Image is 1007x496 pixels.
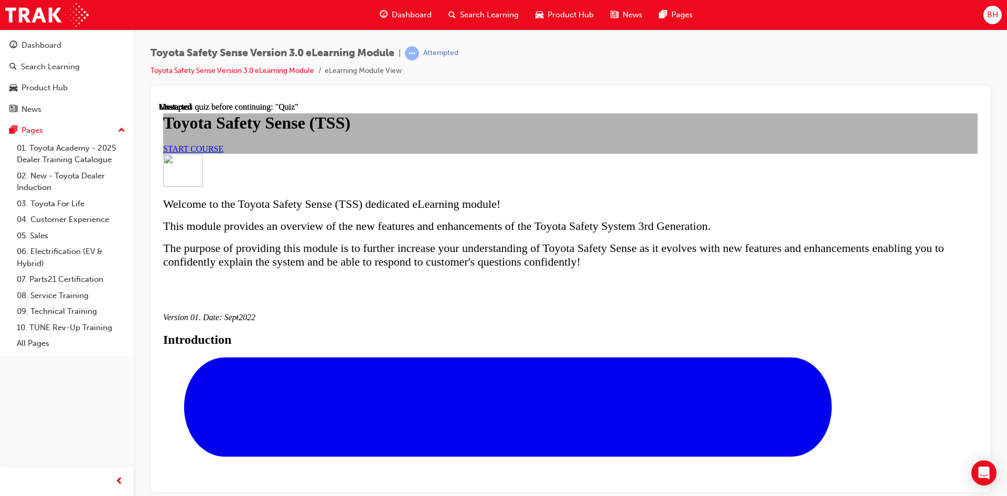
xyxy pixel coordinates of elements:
a: All Pages [13,335,130,352]
span: search-icon [448,8,456,22]
button: BH [983,6,1002,24]
button: Pages [4,121,130,140]
span: search-icon [9,62,17,72]
span: Search Learning [460,9,519,21]
a: guage-iconDashboard [371,4,440,26]
em: Version 01. Date: Sep 2022 [4,210,97,219]
div: Dashboard [22,39,61,51]
span: Welcome to the Toyota Safety Sense (TSS) dedicated eLearning module! [4,95,341,108]
a: 06. Electrification (EV & Hybrid) [13,244,130,271]
span: news-icon [9,105,17,114]
h2: Introduction [4,230,819,245]
span: guage-icon [9,41,17,50]
img: Trak [5,3,89,27]
a: 09. Technical Training [13,303,130,320]
a: Product Hub [4,78,130,98]
span: Product Hub [548,9,594,21]
a: START COURSE [4,42,65,51]
span: News [623,9,642,21]
a: Dashboard [4,36,130,55]
span: The purpose of providing this module is to further increase your understanding of Toyota Safety S... [4,139,785,166]
a: 03. Toyota For Life [13,196,130,212]
span: Dashboard [392,9,432,21]
div: News [22,103,41,115]
a: pages-iconPages [651,4,701,26]
span: news-icon [610,8,618,22]
a: 07. Parts21 Certification [13,271,130,288]
span: pages-icon [9,126,17,135]
span: This module provides an overview of the new features and enhancements of the Toyota Safety System... [4,117,552,130]
a: 02. New - Toyota Dealer Induction [13,168,130,196]
button: DashboardSearch LearningProduct HubNews [4,34,130,121]
a: 01. Toyota Academy - 2025 Dealer Training Catalogue [13,140,130,168]
a: 04. Customer Experience [13,212,130,228]
span: Toyota Safety Sense Version 3.0 eLearning Module [151,47,394,59]
a: Search Learning [4,57,130,77]
a: news-iconNews [602,4,651,26]
li: eLearning Module View [325,65,402,77]
a: 08. Service Training [13,288,130,304]
a: car-iconProduct Hub [527,4,602,26]
div: Search Learning [21,61,80,73]
span: prev-icon [115,475,123,488]
h1: Toyota Safety Sense (TSS) [4,11,819,30]
div: Product Hub [22,82,68,94]
span: up-icon [118,124,125,138]
span: pages-icon [659,8,667,22]
a: News [4,100,130,119]
span: | [399,47,401,59]
a: 05. Sales [13,228,130,244]
span: car-icon [535,8,543,22]
a: 10. TUNE Rev-Up Training [13,320,130,336]
div: Pages [22,124,43,136]
span: car-icon [9,83,17,93]
span: learningRecordVerb_ATTEMPT-icon [405,46,419,60]
span: guage-icon [380,8,388,22]
s: t [78,210,80,219]
span: Pages [671,9,693,21]
a: Toyota Safety Sense Version 3.0 eLearning Module [151,66,314,75]
div: Open Intercom Messenger [971,460,997,486]
span: BH [987,9,998,21]
a: search-iconSearch Learning [440,4,527,26]
div: Attempted [423,48,458,58]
